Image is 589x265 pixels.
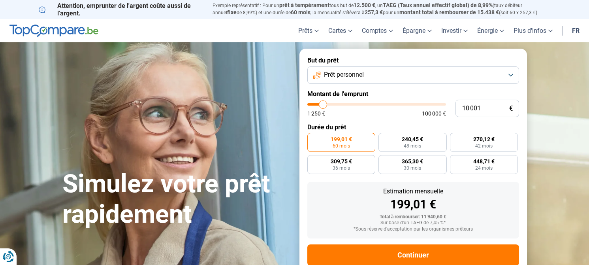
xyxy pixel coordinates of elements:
[473,136,495,142] span: 270,12 €
[307,123,519,131] label: Durée du prêt
[365,9,383,15] span: 257,3 €
[333,144,350,148] span: 60 mois
[213,2,551,16] p: Exemple représentatif : Pour un tous but de , un (taux débiteur annuel de 8,99%) et une durée de ...
[331,159,352,164] span: 309,75 €
[307,111,325,116] span: 1 250 €
[314,214,513,220] div: Total à rembourser: 11 940,60 €
[307,66,519,84] button: Prêt personnel
[354,2,375,8] span: 12.500 €
[227,9,237,15] span: fixe
[437,19,472,42] a: Investir
[509,105,513,112] span: €
[314,188,513,195] div: Estimation mensuelle
[402,136,423,142] span: 240,45 €
[39,2,203,17] p: Attention, emprunter de l'argent coûte aussi de l'argent.
[324,19,357,42] a: Cartes
[324,70,364,79] span: Prêt personnel
[422,111,446,116] span: 100 000 €
[404,144,421,148] span: 48 mois
[62,169,290,230] h1: Simulez votre prêt rapidement
[314,227,513,232] div: *Sous réserve d'acceptation par les organismes prêteurs
[314,199,513,210] div: 199,01 €
[398,19,437,42] a: Épargne
[567,19,584,42] a: fr
[509,19,557,42] a: Plus d'infos
[331,136,352,142] span: 199,01 €
[475,166,493,170] span: 24 mois
[404,166,421,170] span: 30 mois
[473,159,495,164] span: 448,71 €
[357,19,398,42] a: Comptes
[279,2,329,8] span: prêt à tempérament
[307,57,519,64] label: But du prêt
[475,144,493,148] span: 42 mois
[314,220,513,226] div: Sur base d'un TAEG de 7,45 %*
[9,25,98,37] img: TopCompare
[399,9,499,15] span: montant total à rembourser de 15.438 €
[307,90,519,98] label: Montant de l'emprunt
[383,2,493,8] span: TAEG (Taux annuel effectif global) de 8,99%
[291,9,310,15] span: 60 mois
[333,166,350,170] span: 36 mois
[294,19,324,42] a: Prêts
[472,19,509,42] a: Énergie
[402,159,423,164] span: 365,30 €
